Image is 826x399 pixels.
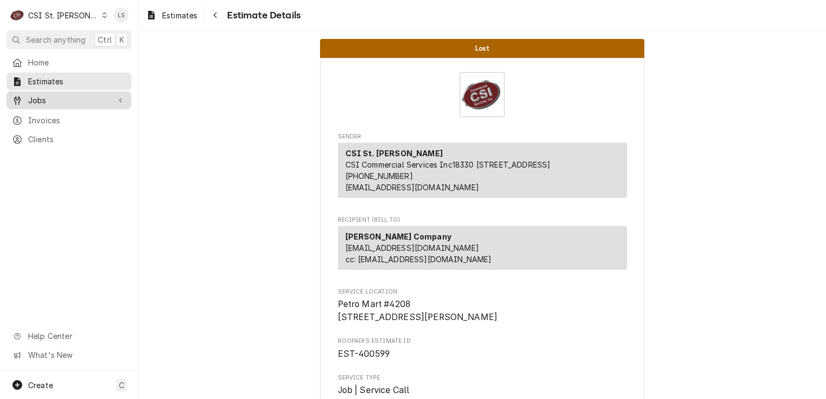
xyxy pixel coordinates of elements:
div: Estimate Sender [338,132,627,203]
div: Roopairs Estimate ID [338,337,627,360]
button: Search anythingCtrlK [6,30,131,49]
a: [EMAIL_ADDRESS][DOMAIN_NAME] [345,183,479,192]
div: Lindsay Stover's Avatar [114,8,129,23]
a: Invoices [6,111,131,129]
button: Navigate back [206,6,224,24]
div: LS [114,8,129,23]
span: EST-400599 [338,349,390,359]
span: Estimate Details [224,8,301,23]
span: Create [28,381,53,390]
div: CSI St. [PERSON_NAME] [28,10,98,21]
span: Ctrl [98,34,112,45]
span: Recipient (Bill To) [338,216,627,224]
span: Invoices [28,115,126,126]
span: Help Center [28,330,125,342]
div: Service Type [338,374,627,397]
span: CSI Commercial Services Inc18330 [STREET_ADDRESS] [345,160,551,169]
span: Roopairs Estimate ID [338,337,627,345]
div: Sender [338,143,627,202]
strong: [PERSON_NAME] Company [345,232,451,241]
span: Job | Service Call [338,385,410,395]
span: What's New [28,349,125,361]
div: Estimate Recipient [338,216,627,275]
span: Roopairs Estimate ID [338,348,627,361]
span: [EMAIL_ADDRESS][DOMAIN_NAME] cc: [EMAIL_ADDRESS][DOMAIN_NAME] [345,243,492,264]
a: Clients [6,130,131,148]
span: Estimates [162,10,197,21]
div: C [10,8,25,23]
div: Recipient (Bill To) [338,226,627,274]
span: Service Type [338,374,627,382]
span: Clients [28,134,126,145]
span: Service Location [338,288,627,296]
div: Sender [338,143,627,198]
a: Estimates [6,72,131,90]
div: Service Location [338,288,627,324]
a: Go to What's New [6,346,131,364]
a: Estimates [142,6,202,24]
span: Service Location [338,298,627,323]
div: Status [320,39,644,58]
a: Go to Jobs [6,91,131,109]
span: C [119,380,124,391]
img: Logo [459,72,505,117]
div: CSI St. Louis's Avatar [10,8,25,23]
strong: CSI St. [PERSON_NAME] [345,149,443,158]
span: Lost [475,45,489,52]
span: Jobs [28,95,110,106]
span: Home [28,57,126,68]
a: [PHONE_NUMBER] [345,171,413,181]
span: Petro Mart #4208 [STREET_ADDRESS][PERSON_NAME] [338,299,498,322]
a: Home [6,54,131,71]
span: Search anything [26,34,85,45]
div: Recipient (Bill To) [338,226,627,270]
span: Service Type [338,384,627,397]
span: K [119,34,124,45]
span: Sender [338,132,627,141]
a: Go to Help Center [6,327,131,345]
span: Estimates [28,76,126,87]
